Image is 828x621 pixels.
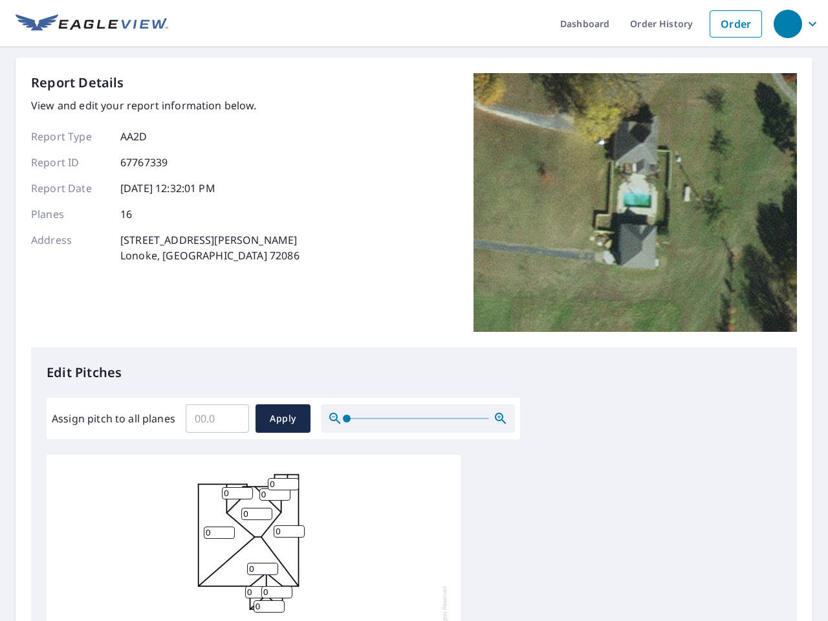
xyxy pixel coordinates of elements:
label: Assign pitch to all planes [52,411,175,426]
p: Report Details [31,73,124,93]
p: Report Date [31,180,109,196]
input: 00.0 [186,400,249,437]
p: AA2D [120,129,147,144]
p: [DATE] 12:32:01 PM [120,180,215,196]
p: [STREET_ADDRESS][PERSON_NAME] Lonoke, [GEOGRAPHIC_DATA] 72086 [120,232,300,263]
p: Report Type [31,129,109,144]
p: 67767339 [120,155,168,170]
p: Report ID [31,155,109,170]
p: 16 [120,206,132,222]
img: Top image [474,73,797,332]
img: EV Logo [16,14,168,34]
button: Apply [256,404,310,433]
span: Apply [266,411,300,427]
p: Edit Pitches [47,363,781,382]
p: View and edit your report information below. [31,98,300,113]
a: Order [710,10,762,38]
p: Address [31,232,109,263]
p: Planes [31,206,109,222]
